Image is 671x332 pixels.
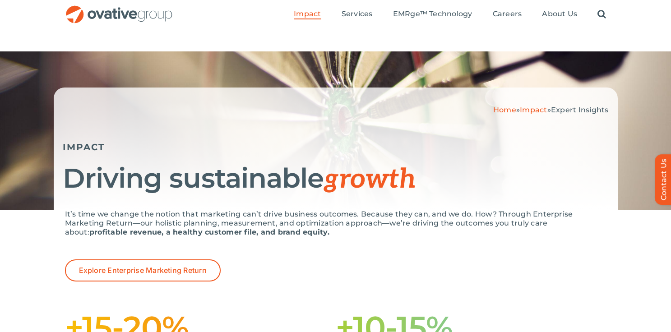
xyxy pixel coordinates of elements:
[65,210,606,237] p: It’s time we change the notion that marketing can’t drive business outcomes. Because they can, an...
[65,259,221,281] a: Explore Enterprise Marketing Return
[294,9,321,18] span: Impact
[520,106,547,114] a: Impact
[597,9,606,19] a: Search
[79,266,207,275] span: Explore Enterprise Marketing Return
[393,9,472,19] a: EMRge™ Technology
[63,142,609,152] h5: IMPACT
[393,9,472,18] span: EMRge™ Technology
[493,9,522,19] a: Careers
[493,106,609,114] span: » »
[324,163,416,196] span: growth
[542,9,577,18] span: About Us
[65,5,173,13] a: OG_Full_horizontal_RGB
[542,9,577,19] a: About Us
[493,9,522,18] span: Careers
[493,106,516,114] a: Home
[342,9,373,18] span: Services
[342,9,373,19] a: Services
[63,164,609,194] h1: Driving sustainable
[551,106,609,114] span: Expert Insights
[294,9,321,19] a: Impact
[89,228,329,236] strong: profitable revenue, a healthy customer file, and brand equity.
